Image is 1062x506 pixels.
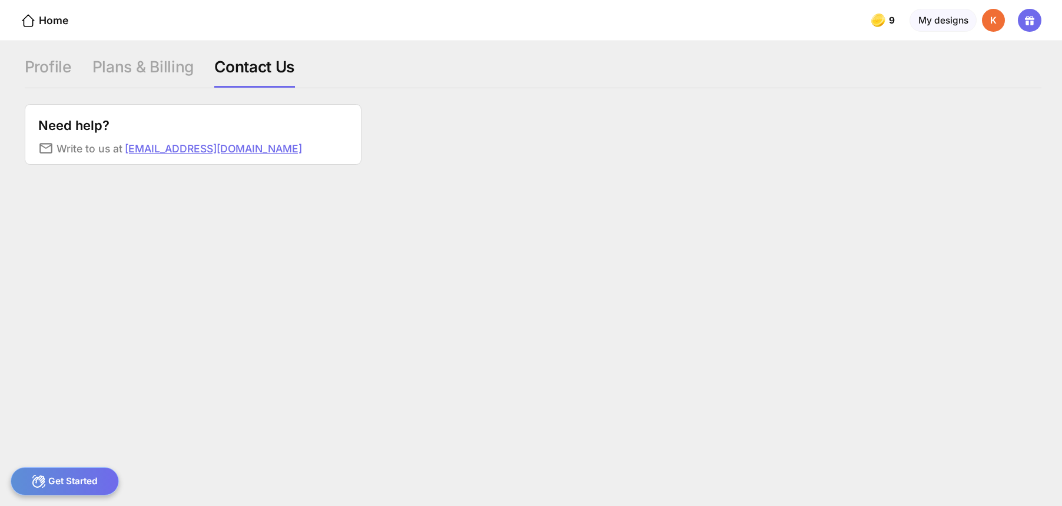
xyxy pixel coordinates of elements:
div: My designs [910,9,976,32]
div: K [982,9,1005,32]
div: Profile [25,57,72,88]
div: Get Started [11,467,120,495]
a: [EMAIL_ADDRESS][DOMAIN_NAME] [125,142,302,155]
div: Write to us at [38,141,348,156]
span: 9 [889,15,897,26]
div: Plans & Billing [92,57,194,88]
div: Need help? [38,118,348,133]
div: Home [21,13,68,28]
div: Contact Us [214,57,295,88]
